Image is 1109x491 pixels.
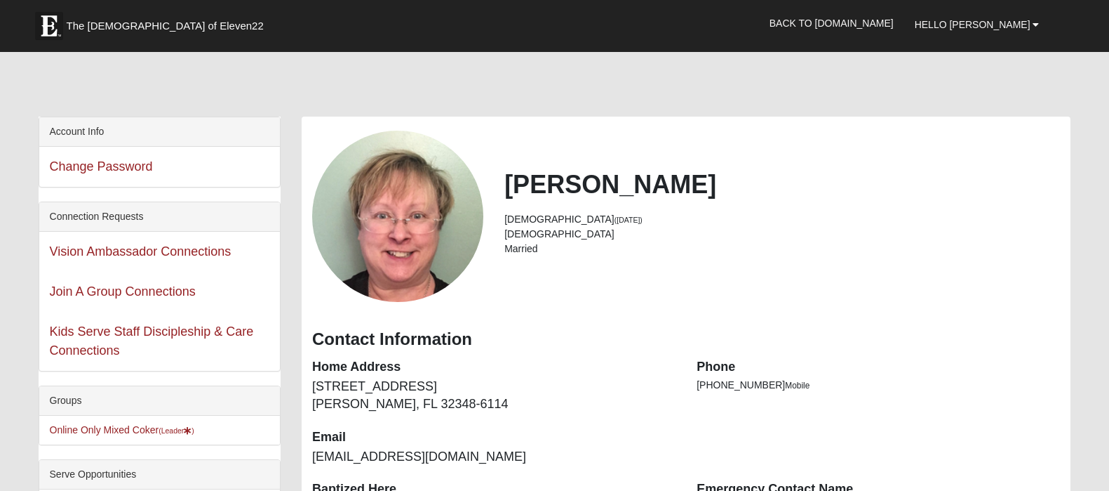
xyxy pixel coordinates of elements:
div: Connection Requests [39,202,280,232]
a: Change Password [50,159,153,174]
span: The [DEMOGRAPHIC_DATA] of Eleven22 [67,19,264,33]
h2: [PERSON_NAME] [504,169,1060,199]
div: Serve Opportunities [39,460,280,490]
dt: Phone [697,358,1060,377]
a: Back to [DOMAIN_NAME] [759,6,904,41]
span: Hello [PERSON_NAME] [915,19,1030,30]
li: [DEMOGRAPHIC_DATA] [504,212,1060,227]
div: Groups [39,386,280,416]
dt: Home Address [312,358,676,377]
small: ([DATE]) [614,216,643,224]
h3: Contact Information [312,329,1060,350]
dd: [EMAIL_ADDRESS][DOMAIN_NAME] [312,448,676,466]
li: [DEMOGRAPHIC_DATA] [504,227,1060,242]
li: [PHONE_NUMBER] [697,378,1060,393]
small: (Leader ) [159,426,194,435]
dt: Email [312,428,676,447]
li: Married [504,242,1060,256]
span: Mobile [785,381,809,391]
a: View Fullsize Photo [312,131,483,302]
a: The [DEMOGRAPHIC_DATA] of Eleven22 [28,5,309,40]
a: Kids Serve Staff Discipleship & Care Connections [50,325,254,358]
a: Vision Ambassador Connections [50,244,231,258]
a: Online Only Mixed Coker(Leader) [50,424,194,436]
img: Eleven22 logo [35,12,63,40]
a: Join A Group Connections [50,284,196,299]
a: Hello [PERSON_NAME] [904,7,1050,42]
dd: [STREET_ADDRESS] [PERSON_NAME], FL 32348-6114 [312,378,676,414]
div: Account Info [39,117,280,147]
